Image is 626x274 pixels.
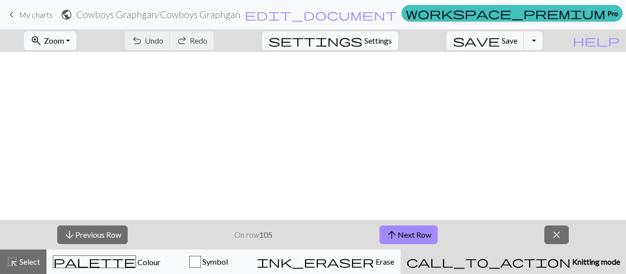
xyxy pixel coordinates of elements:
span: Select [18,257,40,266]
span: ink_eraser [257,255,374,269]
span: Symbol [201,257,228,266]
strong: 105 [259,230,272,239]
span: save [453,34,500,48]
button: Next Row [380,225,438,244]
button: Knitting mode [401,249,626,274]
button: Colour [46,249,167,274]
button: Zoom [24,31,76,50]
button: SettingsSettings [262,31,398,50]
span: palette [53,255,135,269]
span: help [573,34,620,48]
span: Erase [374,257,394,266]
button: Symbol [167,249,250,274]
span: call_to_action [406,255,571,269]
i: Settings [268,35,362,47]
span: arrow_upward [386,228,398,242]
span: settings [268,34,362,48]
span: Save [502,36,517,45]
span: My charts [19,10,53,19]
span: Zoom [44,36,64,45]
span: workspace_premium [406,6,605,20]
span: keyboard_arrow_left [6,8,18,22]
h2: Cowboys Graphgan / Cowboys Graphgan [76,9,240,20]
button: Erase [250,249,401,274]
button: Save [447,31,524,50]
span: arrow_downward [64,228,75,242]
span: Knitting mode [571,257,620,266]
span: close [551,228,562,242]
span: public [61,8,72,22]
span: highlight_alt [6,255,18,269]
button: Previous Row [57,225,128,244]
span: Settings [364,35,392,47]
a: My charts [6,6,53,23]
a: Pro [402,5,623,22]
span: Colour [136,257,160,267]
span: zoom_in [30,34,42,48]
p: On row [234,229,272,241]
span: edit_document [245,8,397,22]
